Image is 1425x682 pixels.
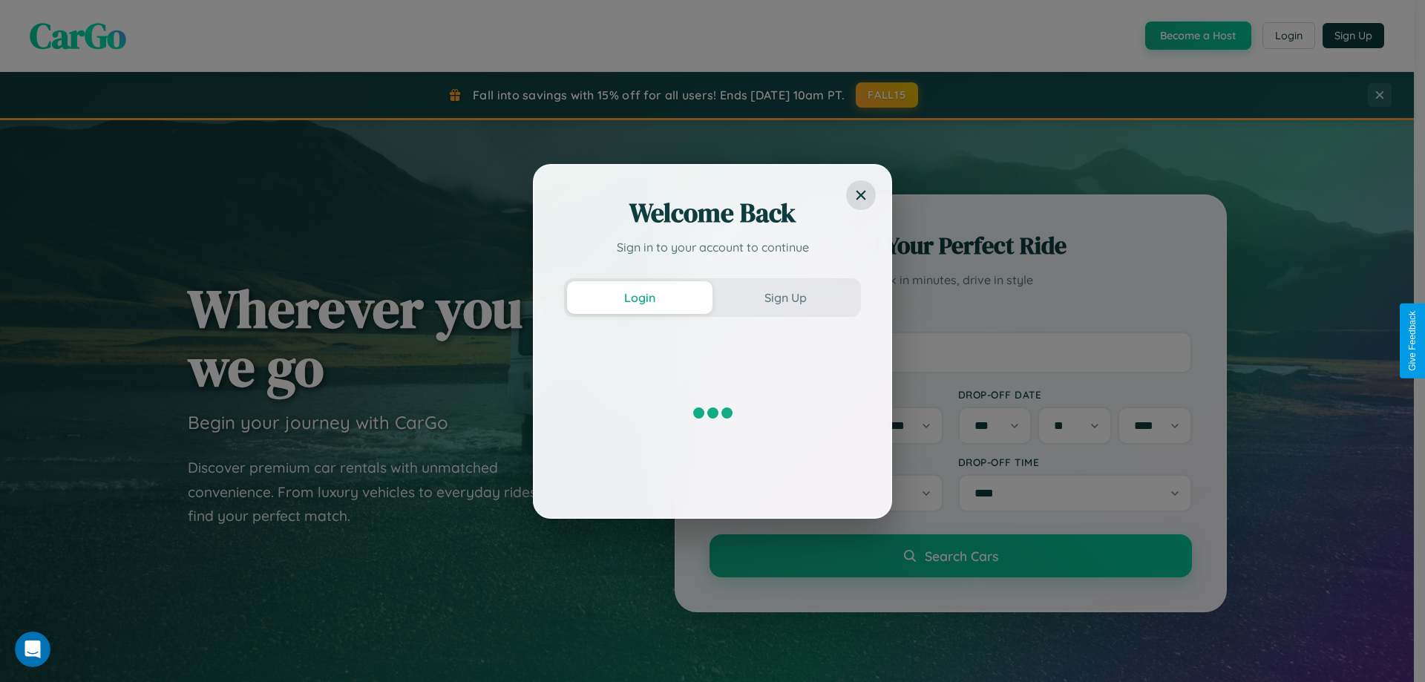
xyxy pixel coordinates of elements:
div: Give Feedback [1407,311,1418,371]
h2: Welcome Back [564,195,861,231]
button: Sign Up [712,281,858,314]
p: Sign in to your account to continue [564,238,861,256]
button: Login [567,281,712,314]
iframe: Intercom live chat [15,632,50,667]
